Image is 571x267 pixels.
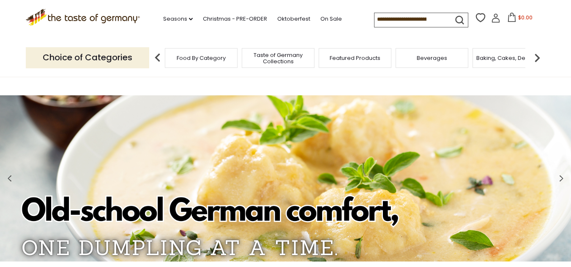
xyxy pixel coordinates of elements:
a: Food By Category [177,55,226,61]
a: Oktoberfest [277,14,310,24]
a: Featured Products [330,55,380,61]
a: Seasons [163,14,193,24]
span: $0.00 [518,14,533,21]
a: Christmas - PRE-ORDER [203,14,267,24]
a: Baking, Cakes, Desserts [476,55,542,61]
button: $0.00 [502,13,538,25]
p: Choice of Categories [26,47,149,68]
a: Beverages [417,55,447,61]
a: On Sale [320,14,342,24]
img: next arrow [529,49,546,66]
img: previous arrow [149,49,166,66]
a: Taste of Germany Collections [244,52,312,65]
